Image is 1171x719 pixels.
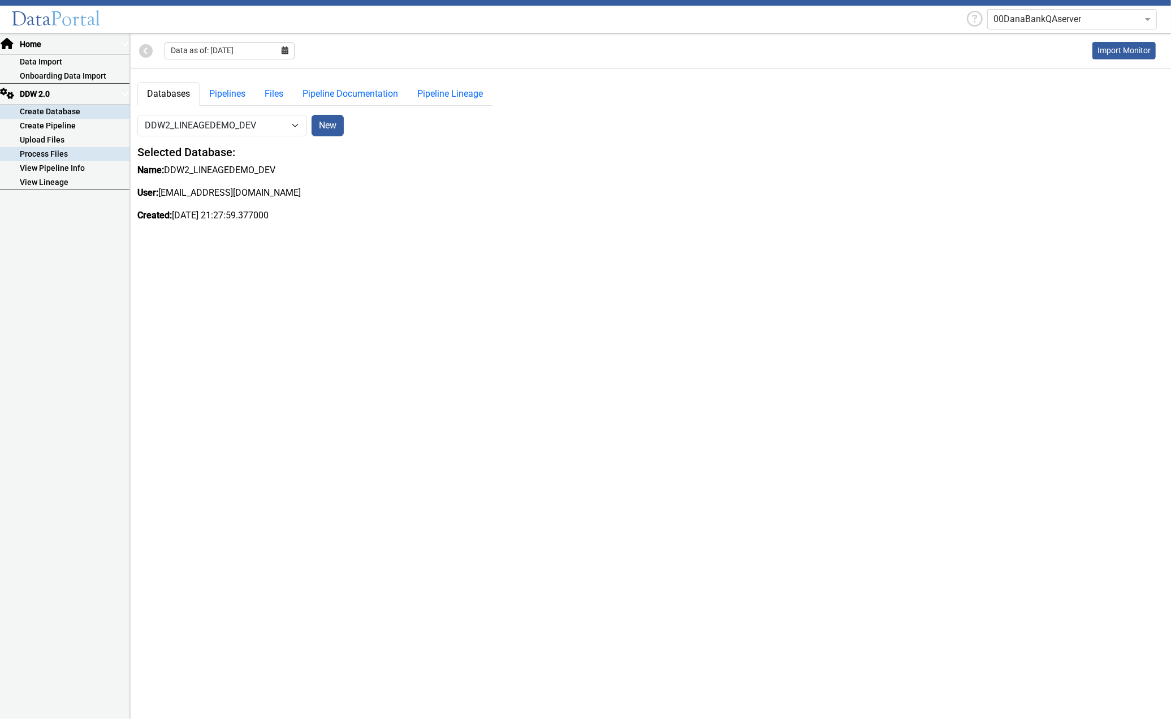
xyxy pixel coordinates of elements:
[11,7,51,31] span: Data
[200,82,255,106] a: Pipelines
[137,165,164,175] strong: Name:
[137,82,200,106] a: Databases
[19,88,120,100] span: DDW 2.0
[408,82,492,106] a: Pipeline Lineage
[137,209,492,222] p: [DATE] 21:27:59.377000
[312,115,344,136] button: New
[137,163,492,177] p: DDW2_LINEAGEDEMO_DEV
[293,82,408,106] a: Pipeline Documentation
[137,145,492,159] h5: Selected Database:
[137,187,158,198] strong: User:
[137,210,172,221] strong: Created:
[171,45,234,57] span: Data as of: [DATE]
[987,9,1157,29] ng-select: 00DanaBankQAserver
[255,82,293,106] a: Files
[51,7,101,31] span: Portal
[962,8,987,31] div: Help
[137,186,492,200] p: [EMAIL_ADDRESS][DOMAIN_NAME]
[19,38,120,50] span: Home
[1092,42,1156,59] a: This is available for Darling Employees only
